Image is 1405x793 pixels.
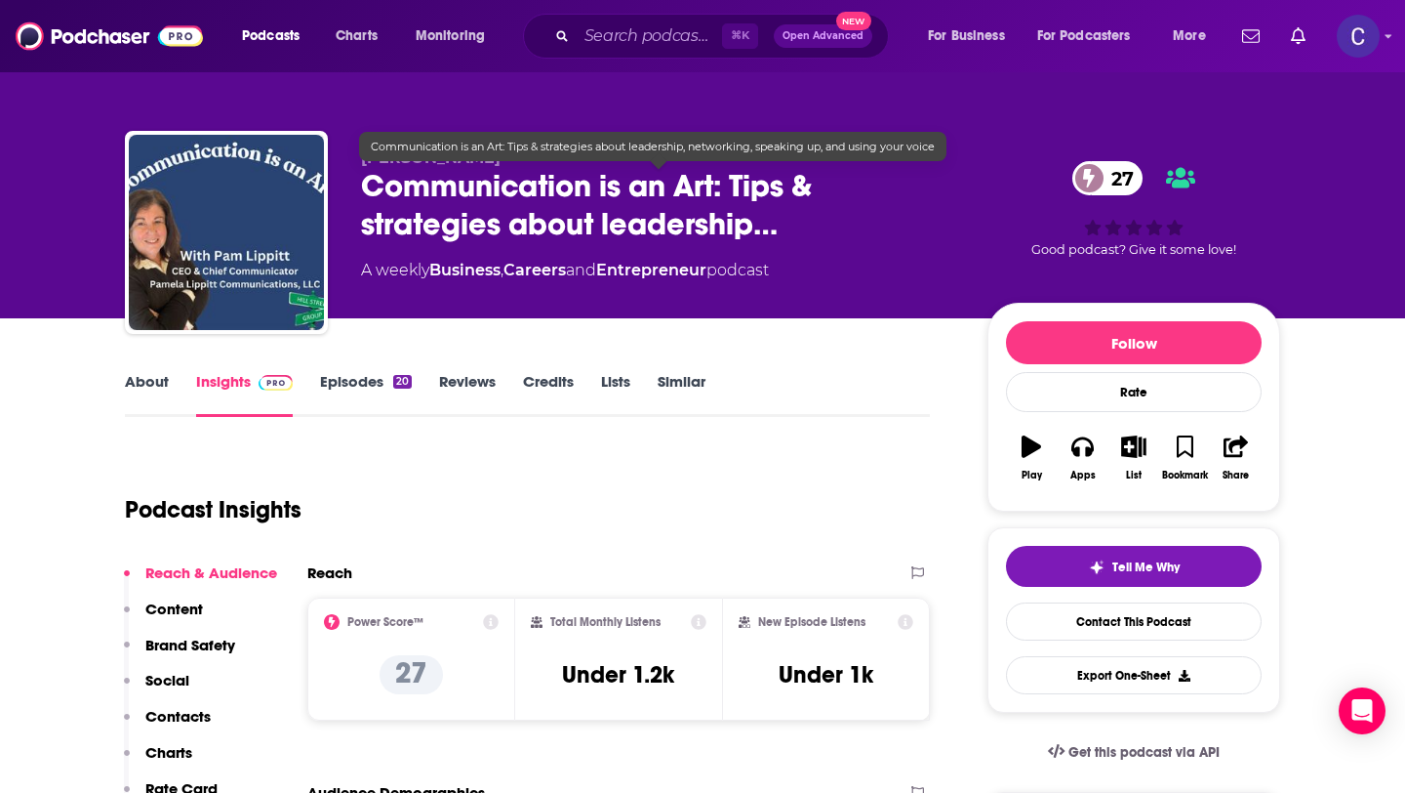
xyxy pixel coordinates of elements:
[928,22,1005,50] span: For Business
[1283,20,1313,53] a: Show notifications dropdown
[758,615,865,629] h2: New Episode Listens
[1032,729,1235,776] a: Get this podcast via API
[1126,470,1142,481] div: List
[1108,423,1159,493] button: List
[542,14,907,59] div: Search podcasts, credits, & more...
[124,743,192,779] button: Charts
[124,671,189,707] button: Social
[380,655,443,694] p: 27
[722,23,758,49] span: ⌘ K
[16,18,203,55] img: Podchaser - Follow, Share and Rate Podcasts
[429,261,501,279] a: Business
[523,372,574,417] a: Credits
[1211,423,1262,493] button: Share
[562,660,674,689] h3: Under 1.2k
[336,22,378,50] span: Charts
[1031,242,1236,257] span: Good podcast? Give it some love!
[259,375,293,391] img: Podchaser Pro
[1006,321,1262,364] button: Follow
[393,375,412,389] div: 20
[124,563,277,600] button: Reach & Audience
[601,372,630,417] a: Lists
[307,563,352,582] h2: Reach
[503,261,566,279] a: Careers
[1234,20,1267,53] a: Show notifications dropdown
[1024,21,1159,52] button: open menu
[145,600,203,618] p: Content
[124,600,203,636] button: Content
[1159,423,1210,493] button: Bookmark
[320,372,412,417] a: Episodes20
[129,135,324,330] img: Communication is an Art: Tips & strategies about leadership, networking, speaking up, and using y...
[145,707,211,726] p: Contacts
[124,707,211,743] button: Contacts
[566,261,596,279] span: and
[1223,470,1249,481] div: Share
[1089,560,1104,575] img: tell me why sparkle
[1006,546,1262,587] button: tell me why sparkleTell Me Why
[1022,470,1042,481] div: Play
[323,21,389,52] a: Charts
[658,372,705,417] a: Similar
[125,372,169,417] a: About
[228,21,325,52] button: open menu
[1006,603,1262,641] a: Contact This Podcast
[1339,688,1385,734] div: Open Intercom Messenger
[1337,15,1380,58] img: User Profile
[1112,560,1180,575] span: Tell Me Why
[1006,372,1262,412] div: Rate
[1162,470,1208,481] div: Bookmark
[145,671,189,689] p: Social
[125,495,301,524] h1: Podcast Insights
[1037,22,1131,50] span: For Podcasters
[1072,161,1144,195] a: 27
[783,31,863,41] span: Open Advanced
[402,21,510,52] button: open menu
[242,22,300,50] span: Podcasts
[774,24,872,48] button: Open AdvancedNew
[1337,15,1380,58] button: Show profile menu
[596,261,706,279] a: Entrepreneur
[577,21,722,52] input: Search podcasts, credits, & more...
[1068,744,1220,761] span: Get this podcast via API
[1337,15,1380,58] span: Logged in as publicityxxtina
[145,636,235,654] p: Brand Safety
[359,132,946,161] div: Communication is an Art: Tips & strategies about leadership, networking, speaking up, and using y...
[196,372,293,417] a: InsightsPodchaser Pro
[439,372,496,417] a: Reviews
[836,12,871,30] span: New
[987,148,1280,270] div: 27Good podcast? Give it some love!
[124,636,235,672] button: Brand Safety
[1057,423,1107,493] button: Apps
[550,615,661,629] h2: Total Monthly Listens
[501,261,503,279] span: ,
[1070,470,1096,481] div: Apps
[361,259,769,282] div: A weekly podcast
[1006,423,1057,493] button: Play
[145,563,277,582] p: Reach & Audience
[1092,161,1144,195] span: 27
[1006,656,1262,694] button: Export One-Sheet
[145,743,192,762] p: Charts
[347,615,423,629] h2: Power Score™
[914,21,1029,52] button: open menu
[779,660,873,689] h3: Under 1k
[1173,22,1206,50] span: More
[416,22,485,50] span: Monitoring
[1159,21,1230,52] button: open menu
